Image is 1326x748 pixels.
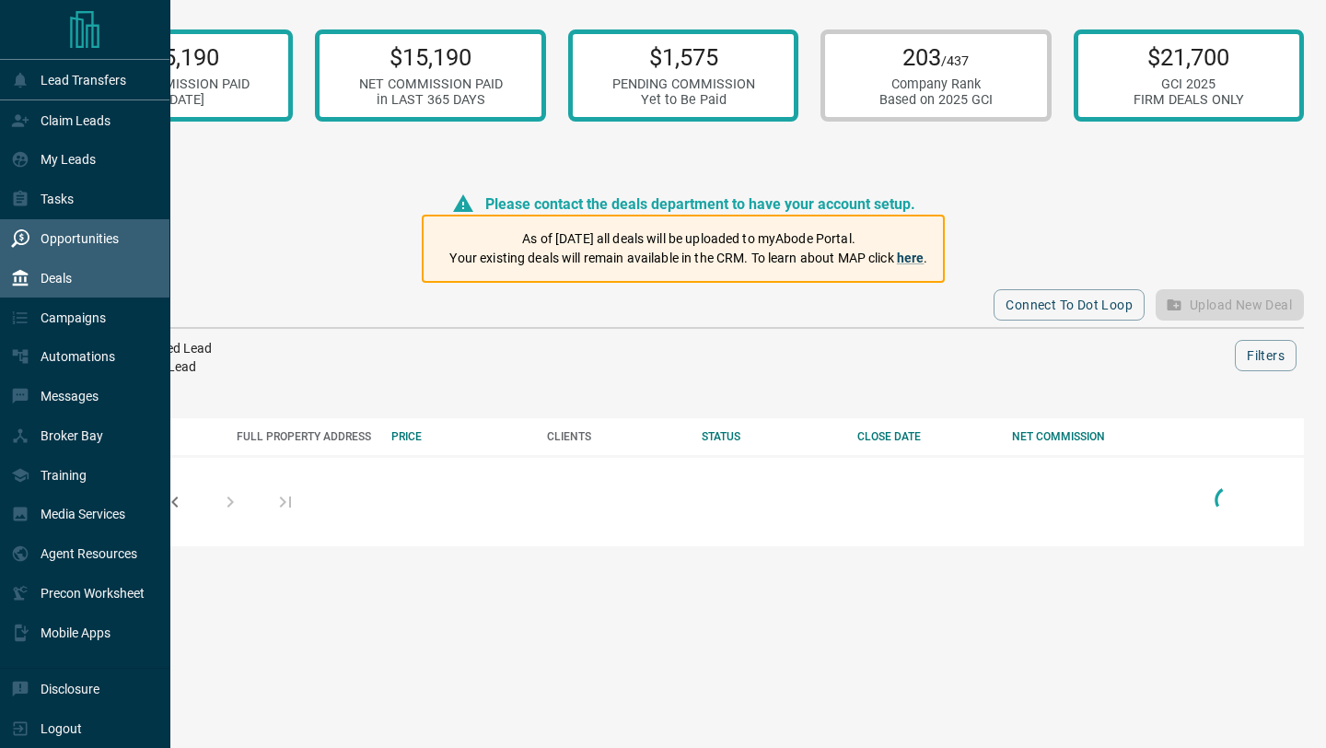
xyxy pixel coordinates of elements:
div: CLOSE DATE [857,430,994,443]
p: As of [DATE] all deals will be uploaded to myAbode Portal. [449,229,927,249]
span: /437 [941,53,969,69]
div: Loading [1210,482,1247,521]
div: STATUS [702,430,839,443]
div: FULL PROPERTY ADDRESS [237,430,374,443]
div: Please contact the deals department to have your account setup. [452,193,915,215]
div: FIRM DEALS ONLY [1134,92,1244,108]
div: NET COMMISSION [1012,430,1149,443]
p: Your existing deals will remain available in the CRM. To learn about MAP click . [449,249,927,268]
div: PENDING COMMISSION [612,76,755,92]
div: in [DATE] [106,92,250,108]
div: in LAST 365 DAYS [359,92,503,108]
div: CLIENTS [547,430,684,443]
div: Yet to Be Paid [612,92,755,108]
div: NET COMMISSION PAID [106,76,250,92]
button: Filters [1235,340,1297,371]
div: GCI 2025 [1134,76,1244,92]
div: Company Rank [879,76,993,92]
div: Based on 2025 GCI [879,92,993,108]
p: $1,575 [612,43,755,71]
button: Connect to Dot Loop [994,289,1145,321]
p: $21,700 [1134,43,1244,71]
p: $15,190 [106,43,250,71]
a: here [897,251,925,265]
p: 203 [879,43,993,71]
div: PRICE [391,430,529,443]
div: NET COMMISSION PAID [359,76,503,92]
p: $15,190 [359,43,503,71]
